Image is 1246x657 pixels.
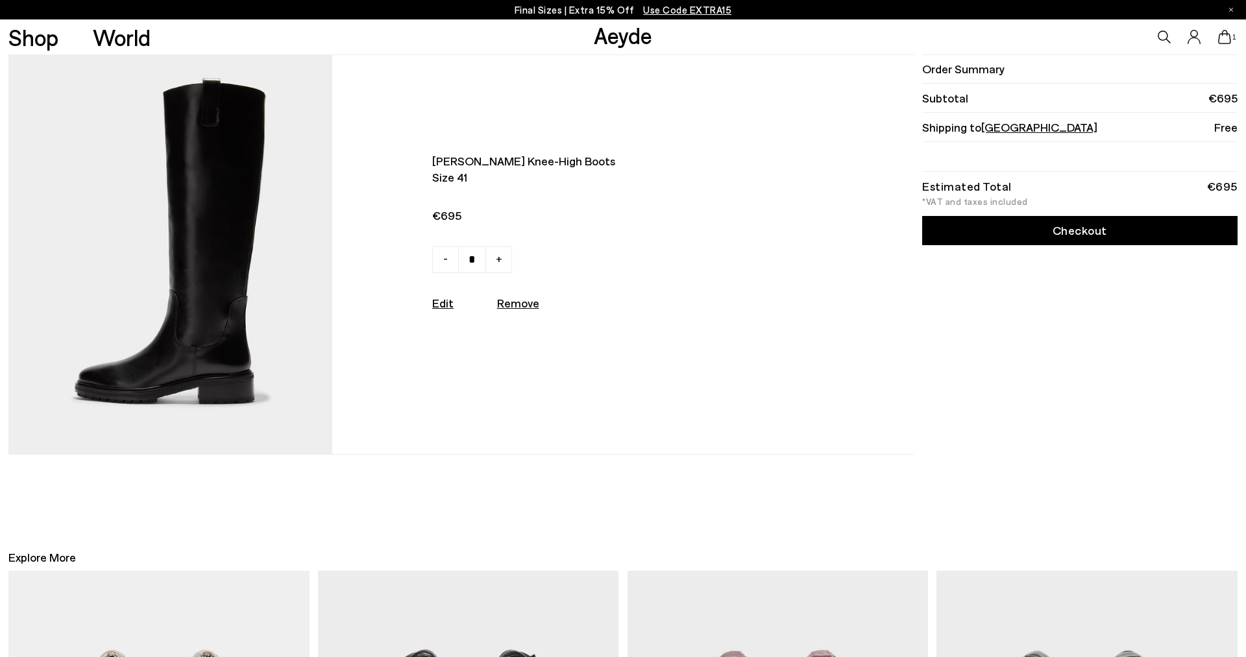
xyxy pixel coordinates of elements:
[922,119,1097,136] span: Shipping to
[8,26,58,49] a: Shop
[594,21,652,49] a: Aeyde
[485,246,512,273] a: +
[515,2,732,18] p: Final Sizes | Extra 15% Off
[8,55,332,453] img: AEYDE-HENRY-CALF-LEATHER-BLACK-1_38eed109-ee1a-4e34-a4a6-db5c1351dc88_580x.jpg
[432,208,785,224] span: €695
[432,169,785,185] span: Size 41
[922,182,1012,191] div: Estimated Total
[496,250,502,266] span: +
[432,246,459,273] a: -
[93,26,151,49] a: World
[922,84,1238,113] li: Subtotal
[1218,30,1231,44] a: 1
[443,250,448,266] span: -
[1207,182,1238,191] div: €695
[1214,119,1238,136] span: Free
[922,216,1238,245] a: Checkout
[497,296,539,310] u: Remove
[432,296,454,310] a: Edit
[922,197,1238,206] div: *VAT and taxes included
[432,153,785,169] span: [PERSON_NAME] knee-high boots
[643,4,731,16] span: Navigate to /collections/ss25-final-sizes
[981,120,1097,134] span: [GEOGRAPHIC_DATA]
[922,54,1238,84] li: Order Summary
[1231,34,1238,41] span: 1
[1208,90,1238,106] span: €695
